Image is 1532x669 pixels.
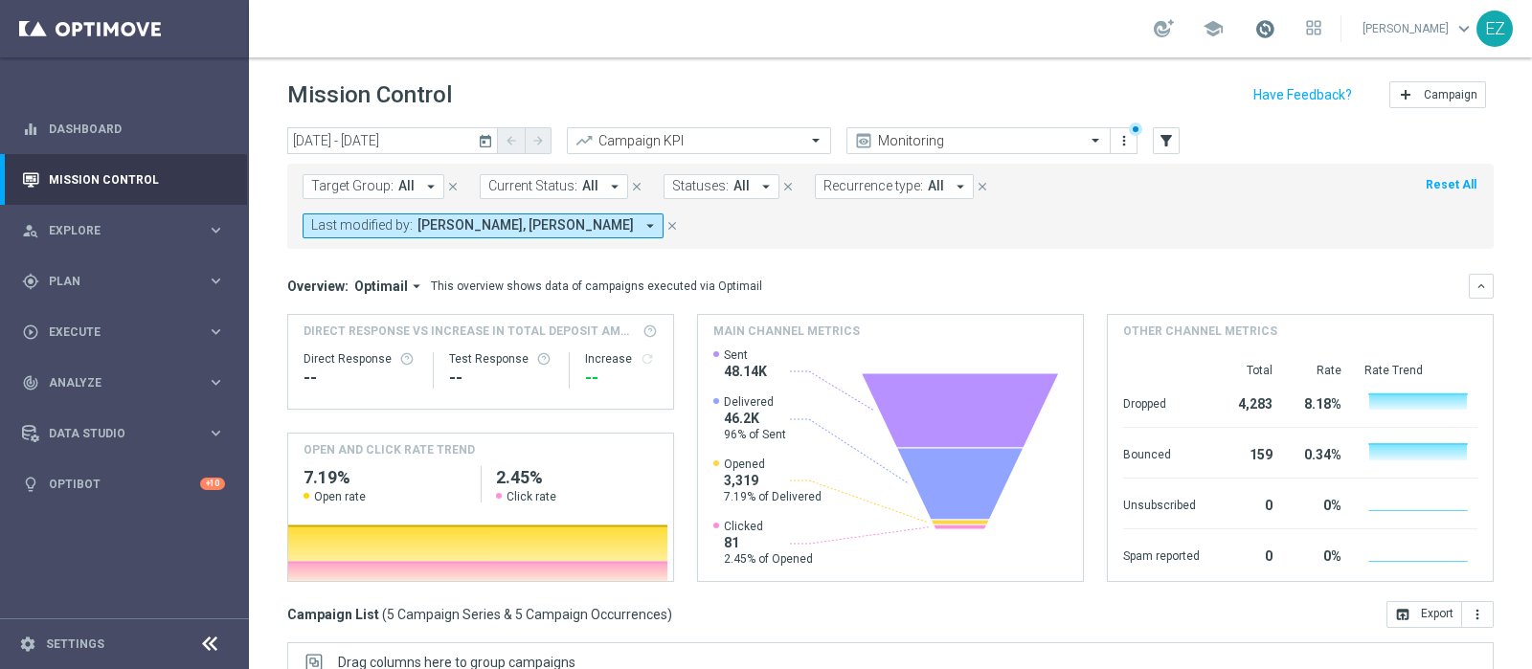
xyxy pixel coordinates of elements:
button: Mission Control [21,172,226,188]
button: gps_fixed Plan keyboard_arrow_right [21,274,226,289]
h4: OPEN AND CLICK RATE TREND [304,441,475,458]
h4: Other channel metrics [1123,323,1277,340]
ng-select: Campaign KPI [567,127,831,154]
i: arrow_drop_down [642,217,659,234]
button: Target Group: All arrow_drop_down [303,174,444,199]
button: add Campaign [1389,81,1486,108]
span: 46.2K [724,410,786,427]
i: refresh [640,351,655,367]
i: arrow_back [505,134,518,147]
button: Reset All [1424,174,1478,195]
div: There are unsaved changes [1129,123,1142,136]
i: open_in_browser [1395,607,1410,622]
span: keyboard_arrow_down [1453,18,1475,39]
div: Direct Response [304,351,417,367]
button: Statuses: All arrow_drop_down [664,174,779,199]
div: Rate Trend [1364,363,1477,378]
button: close [664,215,681,236]
i: gps_fixed [22,273,39,290]
div: Dashboard [22,103,225,154]
span: Click rate [507,489,556,504]
span: 96% of Sent [724,427,786,442]
button: close [444,176,462,197]
i: equalizer [22,121,39,138]
button: arrow_forward [525,127,552,154]
button: person_search Explore keyboard_arrow_right [21,223,226,238]
i: settings [19,636,36,653]
div: track_changes Analyze keyboard_arrow_right [21,375,226,390]
div: Data Studio [22,425,207,442]
div: -- [585,367,658,390]
span: Delivered [724,394,786,410]
span: Analyze [49,377,207,389]
multiple-options-button: Export to CSV [1386,606,1494,621]
i: close [976,180,989,193]
span: Execute [49,326,207,338]
div: lightbulb Optibot +10 [21,477,226,492]
span: Explore [49,225,207,236]
span: 2.45% of Opened [724,551,813,567]
i: more_vert [1470,607,1485,622]
div: EZ [1476,11,1513,47]
div: Spam reported [1123,539,1200,569]
div: Explore [22,222,207,239]
i: preview [854,131,873,150]
i: close [630,180,643,193]
div: -- [449,367,554,390]
a: [PERSON_NAME]keyboard_arrow_down [1361,14,1476,43]
a: Optibot [49,458,200,509]
div: -- [304,367,417,390]
a: Dashboard [49,103,225,154]
span: Last modified by: [311,217,413,234]
a: Settings [46,638,104,650]
span: Recurrence type: [823,178,923,194]
span: Plan [49,276,207,287]
i: lightbulb [22,476,39,493]
button: filter_alt [1153,127,1180,154]
i: trending_up [574,131,594,150]
input: Select date range [287,127,498,154]
div: Plan [22,273,207,290]
span: Statuses: [672,178,729,194]
div: Bounced [1123,437,1200,468]
span: Target Group: [311,178,394,194]
i: play_circle_outline [22,323,39,341]
span: Campaign [1424,88,1477,101]
span: All [582,178,598,194]
div: 159 [1223,437,1273,468]
button: today [475,127,498,156]
button: more_vert [1115,129,1134,152]
div: 0.34% [1295,437,1341,468]
i: close [665,219,679,233]
button: open_in_browser Export [1386,601,1462,628]
i: track_changes [22,374,39,391]
span: school [1203,18,1224,39]
button: close [628,176,645,197]
i: arrow_forward [531,134,545,147]
i: close [781,180,795,193]
h4: Main channel metrics [713,323,860,340]
button: Current Status: All arrow_drop_down [480,174,628,199]
span: Clicked [724,519,813,534]
span: 7.19% of Delivered [724,489,822,504]
span: 81 [724,534,813,551]
i: person_search [22,222,39,239]
button: close [779,176,797,197]
i: arrow_drop_down [408,278,425,295]
span: ( [382,606,387,623]
i: arrow_drop_down [757,178,775,195]
i: today [478,132,495,149]
h3: Campaign List [287,606,672,623]
div: play_circle_outline Execute keyboard_arrow_right [21,324,226,340]
div: Dropped [1123,387,1200,417]
span: 5 Campaign Series & 5 Campaign Occurrences [387,606,667,623]
span: Direct Response VS Increase In Total Deposit Amount [304,323,637,340]
i: arrow_drop_down [422,178,439,195]
div: 0 [1223,539,1273,569]
div: Increase [585,351,658,367]
div: Total [1223,363,1273,378]
i: keyboard_arrow_right [207,323,225,341]
span: Optimail [354,278,408,295]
